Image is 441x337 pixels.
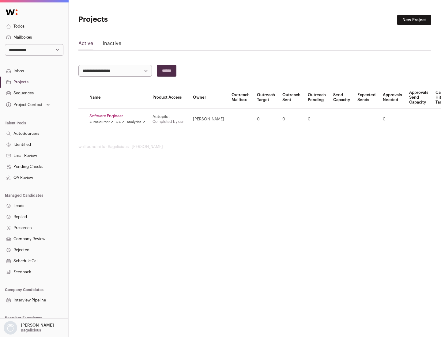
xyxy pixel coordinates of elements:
[2,6,21,18] img: Wellfound
[78,144,431,149] footer: wellfound:ai for Bagelicious - [PERSON_NAME]
[354,86,379,109] th: Expected Sends
[2,321,55,335] button: Open dropdown
[4,321,17,335] img: nopic.png
[189,86,228,109] th: Owner
[279,109,304,130] td: 0
[89,114,145,119] a: Software Engineer
[89,120,113,125] a: AutoSourcer ↗
[228,86,253,109] th: Outreach Mailbox
[379,86,405,109] th: Approvals Needed
[189,109,228,130] td: [PERSON_NAME]
[5,100,51,109] button: Open dropdown
[153,114,186,119] div: Autopilot
[279,86,304,109] th: Outreach Sent
[304,109,330,130] td: 0
[78,40,93,50] a: Active
[103,40,121,50] a: Inactive
[330,86,354,109] th: Send Capacity
[149,86,189,109] th: Product Access
[116,120,124,125] a: QA ↗
[379,109,405,130] td: 0
[21,328,41,333] p: Bagelicious
[304,86,330,109] th: Outreach Pending
[5,102,43,107] div: Project Context
[153,120,186,123] a: Completed by csm
[78,15,196,25] h1: Projects
[253,86,279,109] th: Outreach Target
[21,323,54,328] p: [PERSON_NAME]
[86,86,149,109] th: Name
[405,86,432,109] th: Approvals Send Capacity
[253,109,279,130] td: 0
[127,120,145,125] a: Analytics ↗
[397,15,431,25] a: New Project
